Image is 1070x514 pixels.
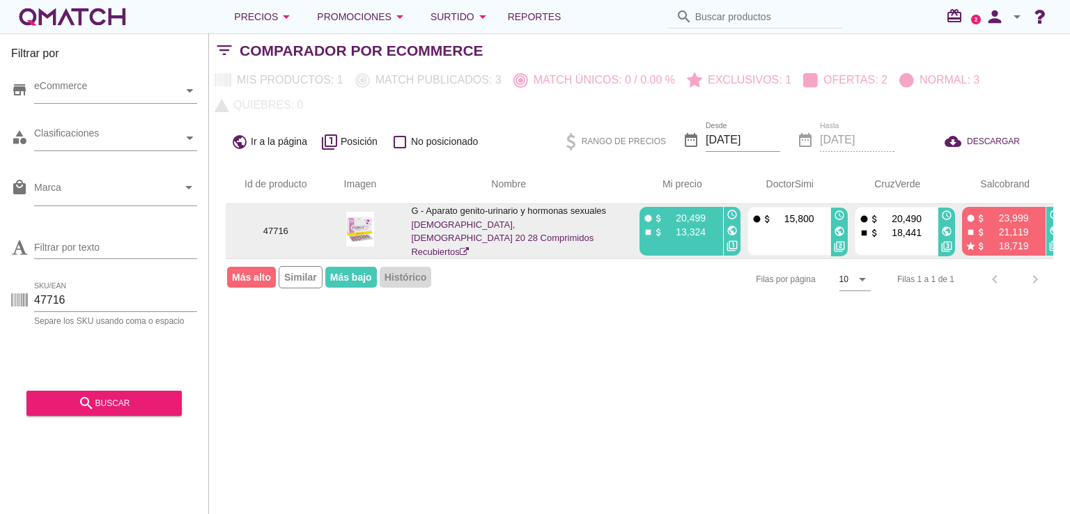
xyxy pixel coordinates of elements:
button: Match únicos: 0 / 0.00 % [508,68,681,93]
span: Reportes [508,8,561,25]
i: access_time [941,210,952,221]
i: public [231,134,248,150]
button: buscar [26,391,182,416]
i: stop [859,228,869,238]
text: 2 [975,16,978,22]
th: Nombre: Not sorted. [394,165,623,204]
span: Más bajo [325,267,377,288]
div: Surtido [431,8,491,25]
button: Precios [223,3,306,31]
span: Ir a la página [251,134,307,149]
span: No posicionado [411,134,479,149]
span: Histórico [380,267,432,288]
i: filter_1 [727,240,738,251]
i: search [78,395,95,412]
i: attach_money [976,241,986,251]
button: Ofertas: 2 [798,68,894,93]
i: stop [966,227,976,237]
h3: Filtrar por [11,45,197,68]
i: attach_money [762,214,773,224]
p: Match únicos: 0 / 0.00 % [528,72,675,88]
i: fiber_manual_record [859,214,869,224]
div: buscar [38,395,171,412]
button: Exclusivos: 1 [681,68,798,93]
input: Desde [706,129,780,151]
i: star [966,241,976,251]
input: Buscar productos [695,6,835,28]
p: 20,490 [880,212,922,226]
th: DoctorSimi: Not sorted. Activate to sort ascending. [731,165,838,204]
div: Separe los SKU usando coma o espacio [34,317,197,325]
i: attach_money [976,227,986,237]
button: Promociones [306,3,419,31]
div: Precios [234,8,295,25]
i: filter_2 [834,241,845,252]
div: Filas 1 a 1 de 1 [897,273,954,286]
i: fiber_manual_record [752,214,762,224]
i: arrow_drop_down [278,8,295,25]
i: fiber_manual_record [966,213,976,224]
span: Más alto [227,267,276,288]
i: redeem [946,8,968,24]
i: public [834,226,845,237]
p: G - Aparato genito-urinario y hormonas sexuales [411,204,606,218]
i: filter_1 [321,134,338,150]
p: 13,324 [664,225,706,239]
i: attach_money [653,227,664,237]
i: attach_money [653,213,664,224]
i: stop [643,227,653,237]
p: Exclusivos: 1 [702,72,791,88]
a: Reportes [502,3,567,31]
i: access_time [727,209,738,220]
i: local_mall [11,179,28,196]
i: category [11,129,28,146]
p: 15,800 [773,212,814,226]
i: access_time [834,210,845,221]
p: Normal: 3 [914,72,979,88]
th: Imagen: Not sorted. [326,165,395,204]
button: DESCARGAR [933,129,1031,154]
i: filter_4 [1049,240,1060,251]
i: arrow_drop_down [1009,8,1025,25]
i: search [676,8,692,25]
i: person [981,7,1009,26]
i: date_range [683,132,699,148]
i: fiber_manual_record [643,213,653,224]
a: [DEMOGRAPHIC_DATA], [DEMOGRAPHIC_DATA] 20 28 Comprimidos Recubiertos [411,219,594,257]
div: Filas por página [617,259,871,299]
p: 47716 [242,224,309,238]
i: public [727,225,738,236]
i: attach_money [869,228,880,238]
a: white-qmatch-logo [17,3,128,31]
th: Id de producto: Not sorted. [226,165,326,204]
i: filter_3 [941,241,952,252]
p: 23,999 [986,211,1028,225]
i: access_time [1049,209,1060,220]
i: filter_list [209,50,240,51]
i: attach_money [976,213,986,224]
i: public [941,226,952,237]
i: arrow_drop_down [391,8,408,25]
button: Normal: 3 [894,68,986,93]
h2: Comparador por eCommerce [240,40,483,62]
th: CruzVerde: Not sorted. Activate to sort ascending. [838,165,945,204]
a: 2 [971,15,981,24]
th: Salcobrand: Not sorted. Activate to sort ascending. [945,165,1053,204]
i: arrow_drop_down [854,271,871,288]
p: 18,441 [880,226,922,240]
button: Surtido [419,3,502,31]
div: 10 [839,273,848,286]
img: 47716_275.jpg [346,212,374,247]
i: arrow_drop_down [180,179,197,196]
p: Ofertas: 2 [818,72,887,88]
p: 18,719 [986,239,1028,253]
span: Posición [341,134,378,149]
div: Promociones [317,8,408,25]
th: Mi precio: Not sorted. Activate to sort ascending. [623,165,730,204]
i: arrow_drop_down [474,8,491,25]
span: DESCARGAR [967,135,1020,148]
span: Similar [279,266,323,288]
i: check_box_outline_blank [391,134,408,150]
p: 21,119 [986,225,1028,239]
